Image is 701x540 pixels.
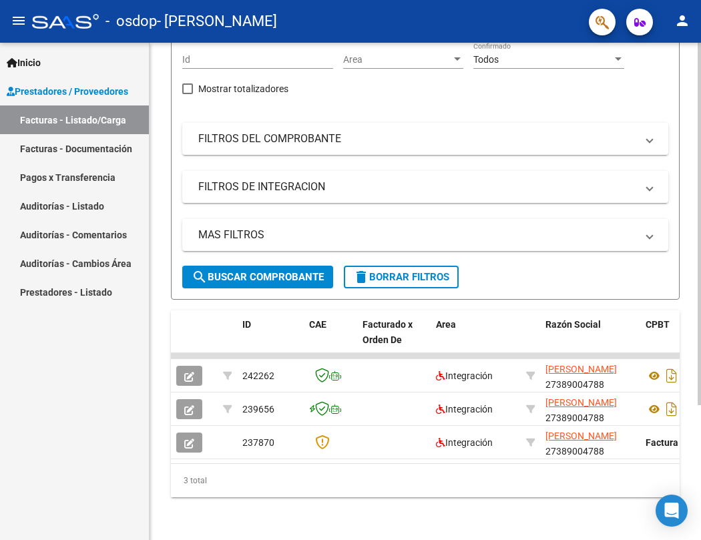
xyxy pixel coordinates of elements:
[545,429,635,457] div: 27389004788
[656,495,688,527] div: Open Intercom Messenger
[182,219,668,251] mat-expansion-panel-header: MAS FILTROS
[237,310,304,369] datatable-header-cell: ID
[674,13,690,29] mat-icon: person
[182,171,668,203] mat-expansion-panel-header: FILTROS DE INTEGRACION
[7,84,128,99] span: Prestadores / Proveedores
[344,266,459,288] button: Borrar Filtros
[545,319,601,330] span: Razón Social
[192,269,208,285] mat-icon: search
[540,310,640,369] datatable-header-cell: Razón Social
[663,398,680,420] i: Descargar documento
[242,437,274,448] span: 237870
[436,404,493,415] span: Integración
[431,310,521,369] datatable-header-cell: Area
[545,431,617,441] span: [PERSON_NAME]
[545,364,617,374] span: [PERSON_NAME]
[242,370,274,381] span: 242262
[242,404,274,415] span: 239656
[473,54,499,65] span: Todos
[436,319,456,330] span: Area
[663,365,680,386] i: Descargar documento
[343,54,451,65] span: Area
[353,269,369,285] mat-icon: delete
[192,271,324,283] span: Buscar Comprobante
[157,7,277,36] span: - [PERSON_NAME]
[182,266,333,288] button: Buscar Comprobante
[7,55,41,70] span: Inicio
[198,131,636,146] mat-panel-title: FILTROS DEL COMPROBANTE
[363,319,413,345] span: Facturado x Orden De
[545,397,617,408] span: [PERSON_NAME]
[436,370,493,381] span: Integración
[357,310,431,369] datatable-header-cell: Facturado x Orden De
[436,437,493,448] span: Integración
[171,464,680,497] div: 3 total
[198,180,636,194] mat-panel-title: FILTROS DE INTEGRACION
[545,395,635,423] div: 27389004788
[182,123,668,155] mat-expansion-panel-header: FILTROS DEL COMPROBANTE
[353,271,449,283] span: Borrar Filtros
[198,228,636,242] mat-panel-title: MAS FILTROS
[242,319,251,330] span: ID
[309,319,326,330] span: CAE
[545,362,635,390] div: 27389004788
[646,319,670,330] span: CPBT
[198,81,288,97] span: Mostrar totalizadores
[11,13,27,29] mat-icon: menu
[105,7,157,36] span: - osdop
[304,310,357,369] datatable-header-cell: CAE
